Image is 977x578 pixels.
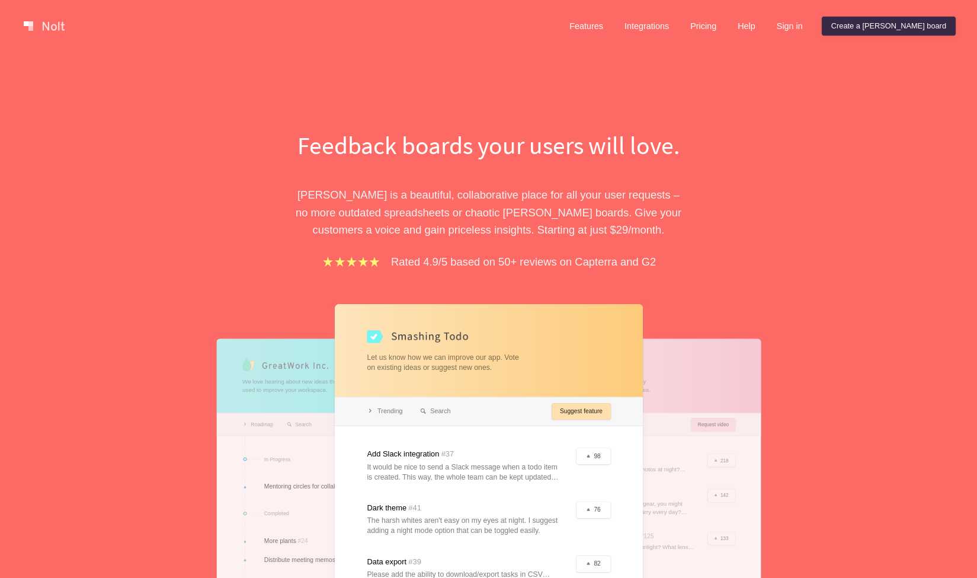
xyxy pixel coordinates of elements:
a: Help [728,17,765,36]
p: [PERSON_NAME] is a beautiful, collaborative place for all your user requests – no more outdated s... [284,186,693,238]
a: Integrations [615,17,678,36]
img: stars.b067e34983.png [321,255,382,269]
a: Pricing [681,17,726,36]
a: Sign in [767,17,812,36]
h1: Feedback boards your users will love. [284,128,693,162]
a: Create a [PERSON_NAME] board [822,17,956,36]
p: Rated 4.9/5 based on 50+ reviews on Capterra and G2 [391,253,656,270]
a: Features [560,17,613,36]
